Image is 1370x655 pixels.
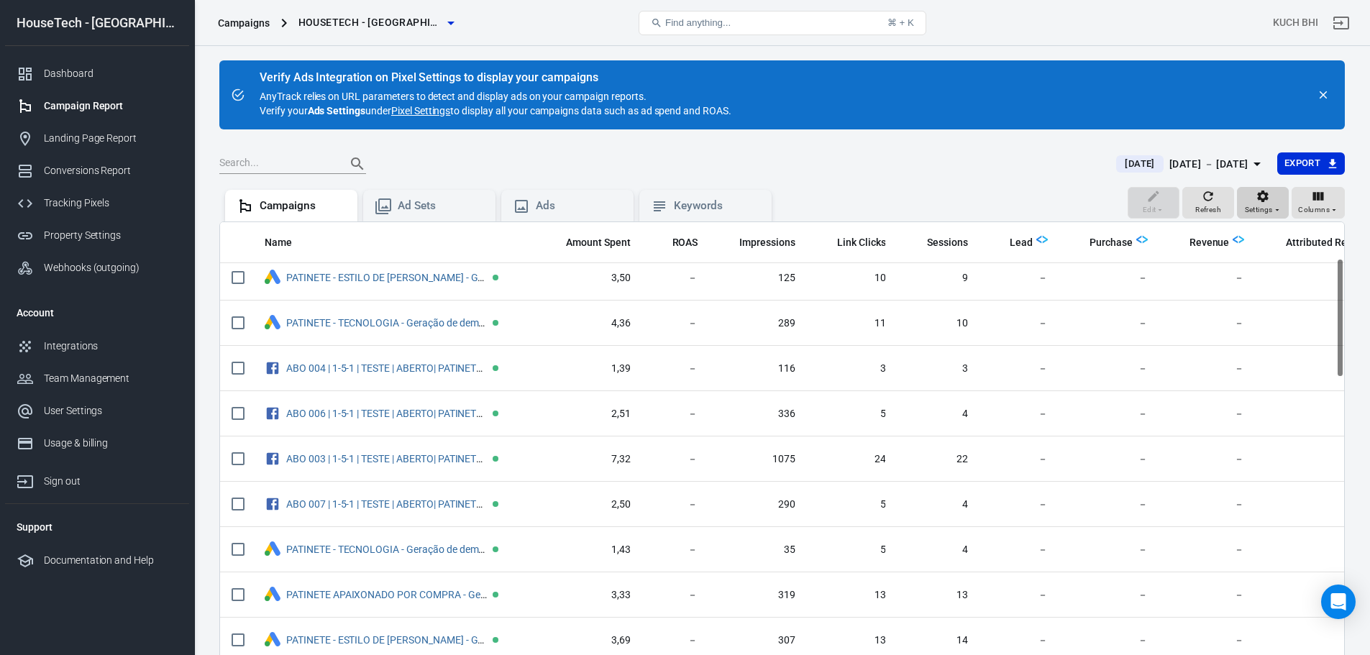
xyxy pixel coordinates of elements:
span: － [1171,498,1245,512]
button: Refresh [1182,187,1234,219]
strong: Ads Settings [308,105,366,116]
span: The number of clicks on links within the ad that led to advertiser-specified destinations [818,234,886,251]
div: Google Ads [265,587,280,603]
span: 5 [818,543,886,557]
span: 289 [721,316,795,331]
a: ABO 004 | 1-5-1 | TESTE | ABERTO| PATINETE 4 | 25/08 [286,362,524,374]
span: 3 [908,362,968,376]
span: Impressions [739,236,795,250]
span: － [1071,271,1148,285]
span: － [991,271,1048,285]
span: The total conversions attributed according to your ad network (Facebook, Google, etc.) [1286,234,1369,251]
span: PATINETE - ESTILO DE VIDA E HOBBIE - Geração de demanda – 2025-08-23 #2 [286,635,490,645]
div: Ads [536,198,622,214]
div: Google Ads [265,315,280,331]
span: 3,33 [547,588,631,603]
span: Refresh [1195,203,1221,216]
button: [DATE][DATE] － [DATE] [1105,152,1277,176]
span: － [1267,498,1369,512]
a: Integrations [5,330,189,362]
div: ⌘ + K [887,17,914,28]
button: Export [1277,152,1345,175]
span: The total conversions attributed according to your ad network (Facebook, Google, etc.) [1267,234,1369,251]
span: － [654,498,698,512]
span: Link Clicks [837,236,886,250]
div: Property Settings [44,228,178,243]
a: User Settings [5,395,189,427]
span: － [654,362,698,376]
span: Purchase [1090,236,1133,250]
svg: Facebook Ads [265,495,280,513]
span: PATINETE - ESTILO DE VIDA E HOBBIE - Geração de demanda – 2025-08-23 #3 [286,272,490,283]
svg: Facebook Ads [265,359,280,377]
span: － [1071,407,1148,421]
a: PATINETE - ESTILO DE [PERSON_NAME] - Geração de demanda – [DATE] #3 [286,272,620,283]
span: 5 [818,407,886,421]
span: － [654,543,698,557]
div: Ad Sets [398,198,484,214]
div: Integrations [44,339,178,354]
div: HouseTech - [GEOGRAPHIC_DATA] [5,17,189,29]
span: － [654,271,698,285]
span: 4 [908,498,968,512]
span: Active [493,637,498,643]
span: Total revenue calculated by AnyTrack. [1189,234,1230,251]
span: The total return on ad spend [672,234,698,251]
span: － [654,407,698,421]
img: Logo [1233,234,1244,245]
div: AnyTrack relies on URL parameters to detect and display ads on your campaign reports. Verify your... [260,72,731,118]
span: 14 [908,633,968,648]
span: Amount Spent [566,236,631,250]
span: Active [493,456,498,462]
a: Pixel Settings [391,104,450,118]
span: Active [493,546,498,552]
span: － [1071,362,1148,376]
button: Search [340,147,375,181]
span: Lead [991,236,1033,250]
span: 5 [818,498,886,512]
span: Total revenue calculated by AnyTrack. [1171,234,1230,251]
input: Search... [219,155,334,173]
span: The total return on ad spend [654,234,698,251]
div: User Settings [44,403,178,418]
span: 13 [908,588,968,603]
span: 2,50 [547,498,631,512]
span: PATINETE APAIXONADO POR COMPRA - Geração de demanda – 2025-08-23 #2 [286,590,490,600]
span: － [991,452,1048,467]
span: 3 [818,362,886,376]
span: － [991,588,1048,603]
span: － [991,543,1048,557]
span: － [1267,452,1369,467]
a: Usage & billing [5,427,189,459]
li: Account [5,296,189,330]
span: Attributed Results [1286,236,1369,250]
img: Logo [1136,234,1148,245]
span: The number of times your ads were on screen. [739,234,795,251]
span: Revenue [1189,236,1230,250]
a: ABO 003 | 1-5-1 | TESTE | ABERTO| PATINETE 3 | 25/08 [286,453,524,464]
div: Webhooks (outgoing) [44,260,178,275]
span: － [1071,452,1148,467]
span: － [1267,543,1369,557]
button: Columns [1292,187,1345,219]
span: － [1071,633,1148,648]
a: ABO 006 | 1-5-1 | TESTE | ABERTO| PATINETE 6 | 25/08 [286,408,524,419]
span: Active [493,275,498,280]
span: Name [265,236,292,250]
span: Sessions [908,236,968,250]
div: Conversions Report [44,163,178,178]
span: － [1267,271,1369,285]
span: － [991,316,1048,331]
span: Find anything... [665,17,731,28]
span: － [991,407,1048,421]
span: 4 [908,543,968,557]
span: 336 [721,407,795,421]
span: － [1267,407,1369,421]
span: － [1071,316,1148,331]
span: 35 [721,543,795,557]
div: Google Ads [265,632,280,649]
span: － [1171,316,1245,331]
div: Google Ads [265,541,280,558]
img: Logo [1036,234,1048,245]
a: Landing Page Report [5,122,189,155]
